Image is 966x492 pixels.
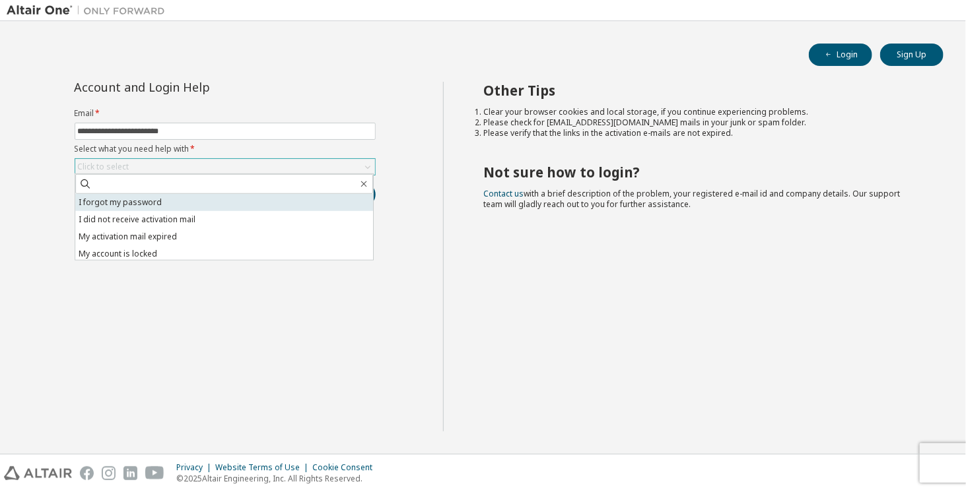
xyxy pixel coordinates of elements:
span: with a brief description of the problem, your registered e-mail id and company details. Our suppo... [483,188,900,210]
div: Website Terms of Use [215,462,312,473]
div: Click to select [75,159,375,175]
h2: Other Tips [483,82,920,99]
img: youtube.svg [145,466,164,480]
img: facebook.svg [80,466,94,480]
img: linkedin.svg [123,466,137,480]
div: Account and Login Help [75,82,316,92]
label: Email [75,108,376,119]
h2: Not sure how to login? [483,164,920,181]
img: altair_logo.svg [4,466,72,480]
img: instagram.svg [102,466,116,480]
label: Select what you need help with [75,144,376,154]
div: Click to select [78,162,129,172]
div: Privacy [176,462,215,473]
li: Please verify that the links in the activation e-mails are not expired. [483,128,920,138]
li: Clear your browser cookies and local storage, if you continue experiencing problems. [483,107,920,117]
div: Cookie Consent [312,462,380,473]
button: Sign Up [880,44,944,66]
a: Contact us [483,188,524,199]
li: I forgot my password [75,194,373,211]
img: Altair One [7,4,172,17]
li: Please check for [EMAIL_ADDRESS][DOMAIN_NAME] mails in your junk or spam folder. [483,117,920,128]
button: Login [809,44,872,66]
p: © 2025 Altair Engineering, Inc. All Rights Reserved. [176,473,380,484]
